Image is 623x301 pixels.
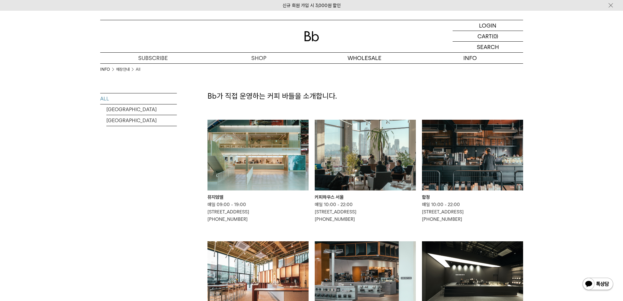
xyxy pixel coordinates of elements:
[477,42,499,52] p: SEARCH
[136,66,140,73] a: All
[100,66,116,73] li: INFO
[479,20,496,31] p: LOGIN
[315,194,416,201] div: 커피하우스 서울
[207,201,309,223] p: 매일 09:00 - 19:00 [STREET_ADDRESS] [PHONE_NUMBER]
[207,91,523,101] p: Bb가 직접 운영하는 커피 바들을 소개합니다.
[207,194,309,201] div: 뮤지엄엘
[304,31,319,41] img: 로고
[422,120,523,223] a: 합정 합정 매일 10:00 - 22:00[STREET_ADDRESS][PHONE_NUMBER]
[283,3,341,8] a: 신규 회원 가입 시 3,000원 할인
[315,201,416,223] p: 매일 10:00 - 22:00 [STREET_ADDRESS] [PHONE_NUMBER]
[477,31,492,41] p: CART
[453,20,523,31] a: LOGIN
[492,31,498,41] p: (0)
[207,120,309,223] a: 뮤지엄엘 뮤지엄엘 매일 09:00 - 19:00[STREET_ADDRESS][PHONE_NUMBER]
[582,277,614,292] img: 카카오톡 채널 1:1 채팅 버튼
[206,53,312,63] a: SHOP
[100,53,206,63] a: SUBSCRIBE
[100,93,177,104] a: ALL
[106,115,177,126] a: [GEOGRAPHIC_DATA]
[116,66,130,73] a: 매장안내
[312,53,417,63] p: WHOLESALE
[207,120,309,190] img: 뮤지엄엘
[417,53,523,63] p: INFO
[453,31,523,42] a: CART (0)
[106,104,177,115] a: [GEOGRAPHIC_DATA]
[422,194,523,201] div: 합정
[315,120,416,190] img: 커피하우스 서울
[315,120,416,223] a: 커피하우스 서울 커피하우스 서울 매일 10:00 - 22:00[STREET_ADDRESS][PHONE_NUMBER]
[422,120,523,190] img: 합정
[422,201,523,223] p: 매일 10:00 - 22:00 [STREET_ADDRESS] [PHONE_NUMBER]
